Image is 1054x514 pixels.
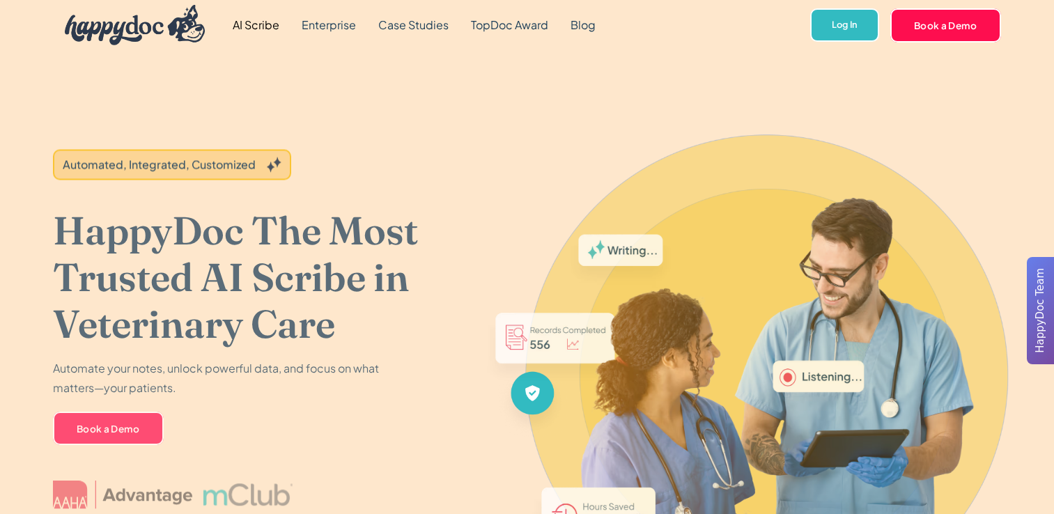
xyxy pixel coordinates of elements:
[54,1,206,49] a: home
[890,8,1001,42] a: Book a Demo
[53,412,164,445] a: Book a Demo
[63,156,256,173] div: Automated, Integrated, Customized
[65,5,206,45] img: HappyDoc Logo: A happy dog with his ear up, listening.
[53,207,480,348] h1: HappyDoc The Most Trusted AI Scribe in Veterinary Care
[267,157,281,172] img: Grey sparkles.
[53,481,192,508] img: AAHA Advantage logo
[810,8,879,42] a: Log In
[53,359,387,398] p: Automate your notes, unlock powerful data, and focus on what matters—your patients.
[203,483,293,506] img: mclub logo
